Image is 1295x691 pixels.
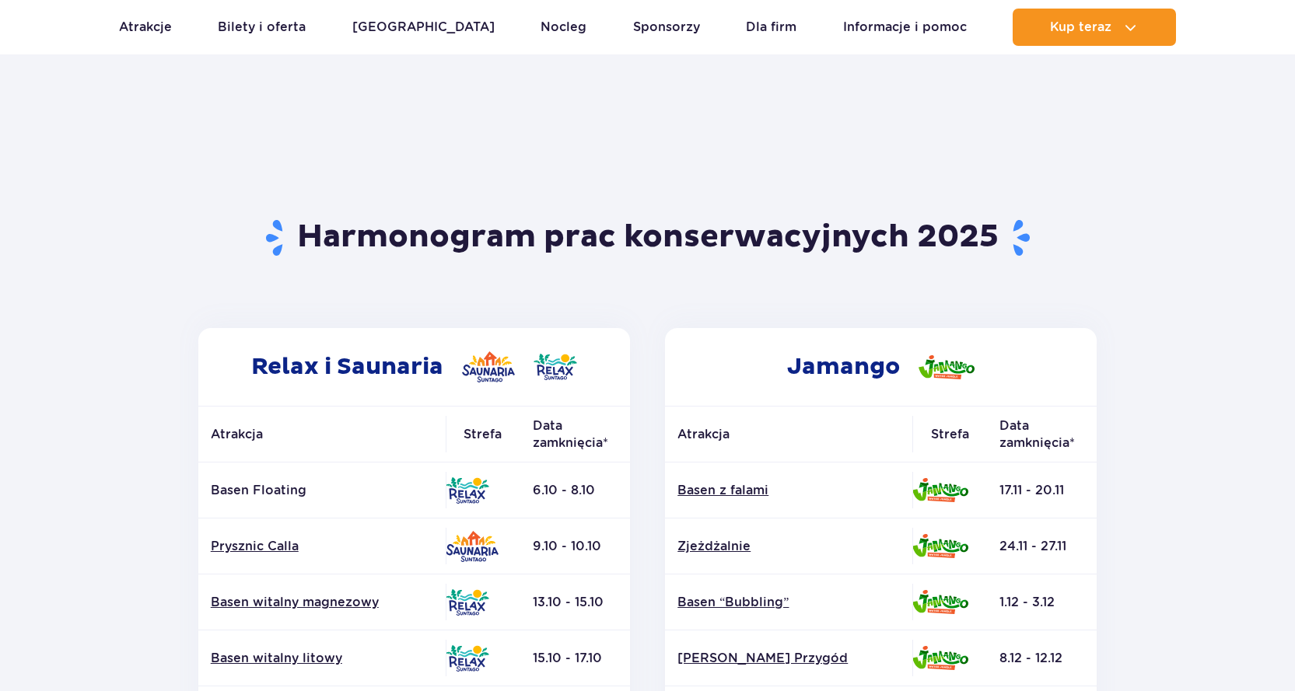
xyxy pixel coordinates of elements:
[211,538,433,555] a: Prysznic Calla
[462,351,515,382] img: Saunaria
[987,574,1097,630] td: 1.12 - 3.12
[633,9,700,46] a: Sponsorzy
[987,630,1097,686] td: 8.12 - 12.12
[520,630,630,686] td: 15.10 - 17.10
[1050,20,1111,34] span: Kup teraz
[919,355,975,379] img: Jamango
[987,407,1097,462] th: Data zamknięcia*
[520,407,630,462] th: Data zamknięcia*
[119,9,172,46] a: Atrakcje
[352,9,495,46] a: [GEOGRAPHIC_DATA]
[520,462,630,518] td: 6.10 - 8.10
[534,354,577,380] img: Relax
[912,407,987,462] th: Strefa
[211,650,433,667] a: Basen witalny litowy
[665,407,912,462] th: Atrakcja
[198,407,446,462] th: Atrakcja
[912,478,968,502] img: Jamango
[677,650,900,667] a: [PERSON_NAME] Przygód
[1013,9,1176,46] button: Kup teraz
[211,482,433,499] p: Basen Floating
[446,589,489,616] img: Relax
[912,646,968,670] img: Jamango
[677,594,900,611] a: Basen “Bubbling”
[211,594,433,611] a: Basen witalny magnezowy
[520,518,630,574] td: 9.10 - 10.10
[446,531,499,562] img: Saunaria
[446,407,520,462] th: Strefa
[446,645,489,672] img: Relax
[541,9,586,46] a: Nocleg
[665,328,1097,406] h2: Jamango
[912,534,968,558] img: Jamango
[446,477,489,504] img: Relax
[677,482,900,499] a: Basen z falami
[987,518,1097,574] td: 24.11 - 27.11
[677,538,900,555] a: Zjeżdżalnie
[987,462,1097,518] td: 17.11 - 20.11
[198,328,630,406] h2: Relax i Saunaria
[520,574,630,630] td: 13.10 - 15.10
[746,9,796,46] a: Dla firm
[912,590,968,614] img: Jamango
[843,9,967,46] a: Informacje i pomoc
[192,218,1103,258] h1: Harmonogram prac konserwacyjnych 2025
[218,9,306,46] a: Bilety i oferta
